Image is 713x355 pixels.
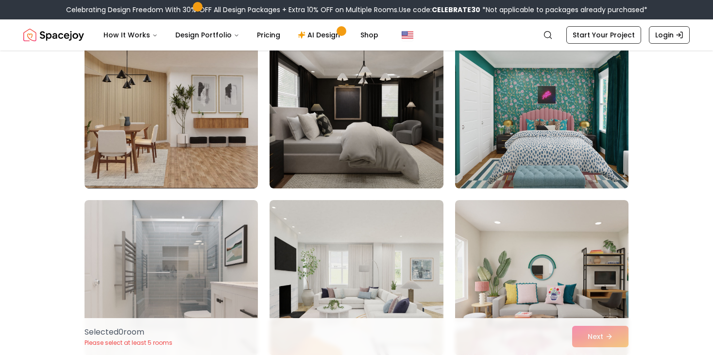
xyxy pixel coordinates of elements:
span: Use code: [399,5,480,15]
nav: Main [96,25,386,45]
img: Room room-10 [85,33,258,188]
b: CELEBRATE30 [432,5,480,15]
a: Login [649,26,690,44]
a: Start Your Project [566,26,641,44]
p: Selected 0 room [85,326,172,338]
nav: Global [23,19,690,51]
img: Spacejoy Logo [23,25,84,45]
a: Shop [353,25,386,45]
a: Pricing [249,25,288,45]
p: Please select at least 5 rooms [85,339,172,347]
img: United States [402,29,413,41]
a: AI Design [290,25,351,45]
div: Celebrating Design Freedom With 30% OFF All Design Packages + Extra 10% OFF on Multiple Rooms. [66,5,647,15]
a: Spacejoy [23,25,84,45]
button: Design Portfolio [168,25,247,45]
span: *Not applicable to packages already purchased* [480,5,647,15]
img: Room room-11 [270,33,443,188]
button: How It Works [96,25,166,45]
img: Room room-12 [455,33,628,188]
